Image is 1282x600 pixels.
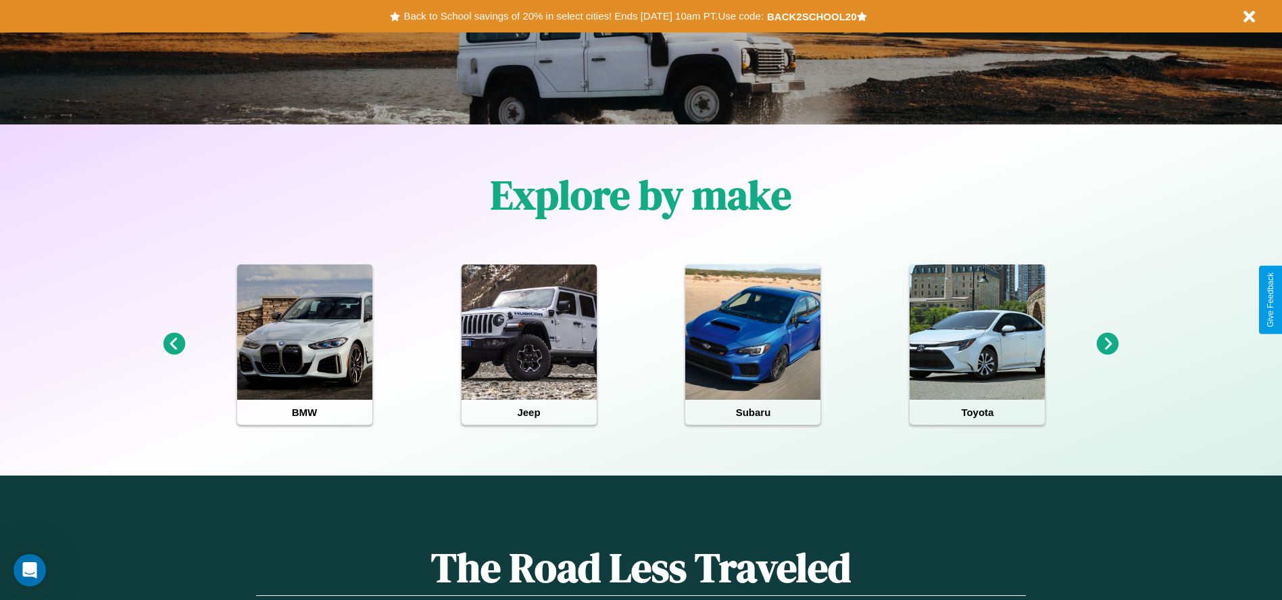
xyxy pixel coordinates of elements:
[237,400,372,425] h4: BMW
[767,11,857,22] b: BACK2SCHOOL20
[14,554,46,586] iframe: Intercom live chat
[400,7,766,26] button: Back to School savings of 20% in select cities! Ends [DATE] 10am PT.Use code:
[491,167,791,223] h1: Explore by make
[1266,273,1275,327] div: Give Feedback
[685,400,820,425] h4: Subaru
[462,400,597,425] h4: Jeep
[910,400,1045,425] h4: Toyota
[256,540,1025,596] h1: The Road Less Traveled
